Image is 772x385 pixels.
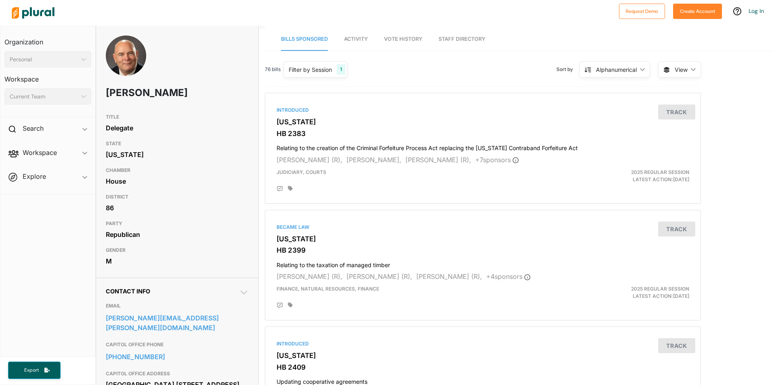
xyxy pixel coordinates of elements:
[277,246,689,254] h3: HB 2399
[346,156,401,164] span: [PERSON_NAME],
[106,139,249,149] h3: STATE
[277,186,283,192] div: Add Position Statement
[106,369,249,379] h3: CAPITOL OFFICE ADDRESS
[658,222,695,236] button: Track
[8,362,61,379] button: Export
[658,105,695,119] button: Track
[277,130,689,138] h3: HB 2383
[277,272,342,280] span: [PERSON_NAME] (R),
[106,301,249,311] h3: EMAIL
[106,202,249,214] div: 86
[277,235,689,243] h3: [US_STATE]
[106,340,249,349] h3: CAPITOL OFFICE PHONE
[288,186,293,191] div: Add tags
[344,28,368,51] a: Activity
[106,36,146,96] img: Headshot of Bryan Ward
[277,156,342,164] span: [PERSON_NAME] (R),
[106,112,249,122] h3: TITLE
[106,122,249,134] div: Delegate
[265,66,281,73] span: 76 bills
[277,258,689,269] h4: Relating to the taxation of managed timber
[384,28,422,51] a: Vote History
[10,55,78,64] div: Personal
[619,6,665,15] a: Request Demo
[4,30,91,48] h3: Organization
[4,67,91,85] h3: Workspace
[619,4,665,19] button: Request Demo
[288,302,293,308] div: Add tags
[106,81,191,105] h1: [PERSON_NAME]
[277,302,283,309] div: Add Position Statement
[384,36,422,42] span: Vote History
[23,124,44,133] h2: Search
[106,288,150,295] span: Contact Info
[281,36,328,42] span: Bills Sponsored
[675,65,688,74] span: View
[673,6,722,15] a: Create Account
[486,272,531,280] span: + 4 sponsor s
[106,245,249,255] h3: GENDER
[106,149,249,161] div: [US_STATE]
[106,165,249,175] h3: CHAMBER
[277,363,689,371] h3: HB 2409
[289,65,332,74] div: Filter by Session
[475,156,519,164] span: + 7 sponsor s
[106,312,249,334] a: [PERSON_NAME][EMAIL_ADDRESS][PERSON_NAME][DOMAIN_NAME]
[405,156,471,164] span: [PERSON_NAME] (R),
[749,7,764,15] a: Log In
[658,338,695,353] button: Track
[277,118,689,126] h3: [US_STATE]
[438,28,485,51] a: Staff Directory
[10,92,78,101] div: Current Team
[277,169,326,175] span: Judiciary, Courts
[416,272,482,280] span: [PERSON_NAME] (R),
[106,228,249,241] div: Republican
[106,351,249,363] a: [PHONE_NUMBER]
[106,219,249,228] h3: PARTY
[277,141,689,152] h4: Relating to the creation of the Criminal Forfeiture Process Act replacing the [US_STATE] Contraba...
[106,192,249,202] h3: DISTRICT
[277,352,689,360] h3: [US_STATE]
[277,224,689,231] div: Became Law
[337,64,345,75] div: 1
[346,272,412,280] span: [PERSON_NAME] (R),
[673,4,722,19] button: Create Account
[554,285,695,300] div: Latest Action: [DATE]
[106,175,249,187] div: House
[277,107,689,114] div: Introduced
[19,367,44,374] span: Export
[596,65,637,74] div: Alphanumerical
[277,340,689,347] div: Introduced
[106,255,249,267] div: M
[631,169,689,175] span: 2025 Regular Session
[556,66,579,73] span: Sort by
[277,286,379,292] span: Finance, Natural Resources, Finance
[344,36,368,42] span: Activity
[554,169,695,183] div: Latest Action: [DATE]
[281,28,328,51] a: Bills Sponsored
[631,286,689,292] span: 2025 Regular Session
